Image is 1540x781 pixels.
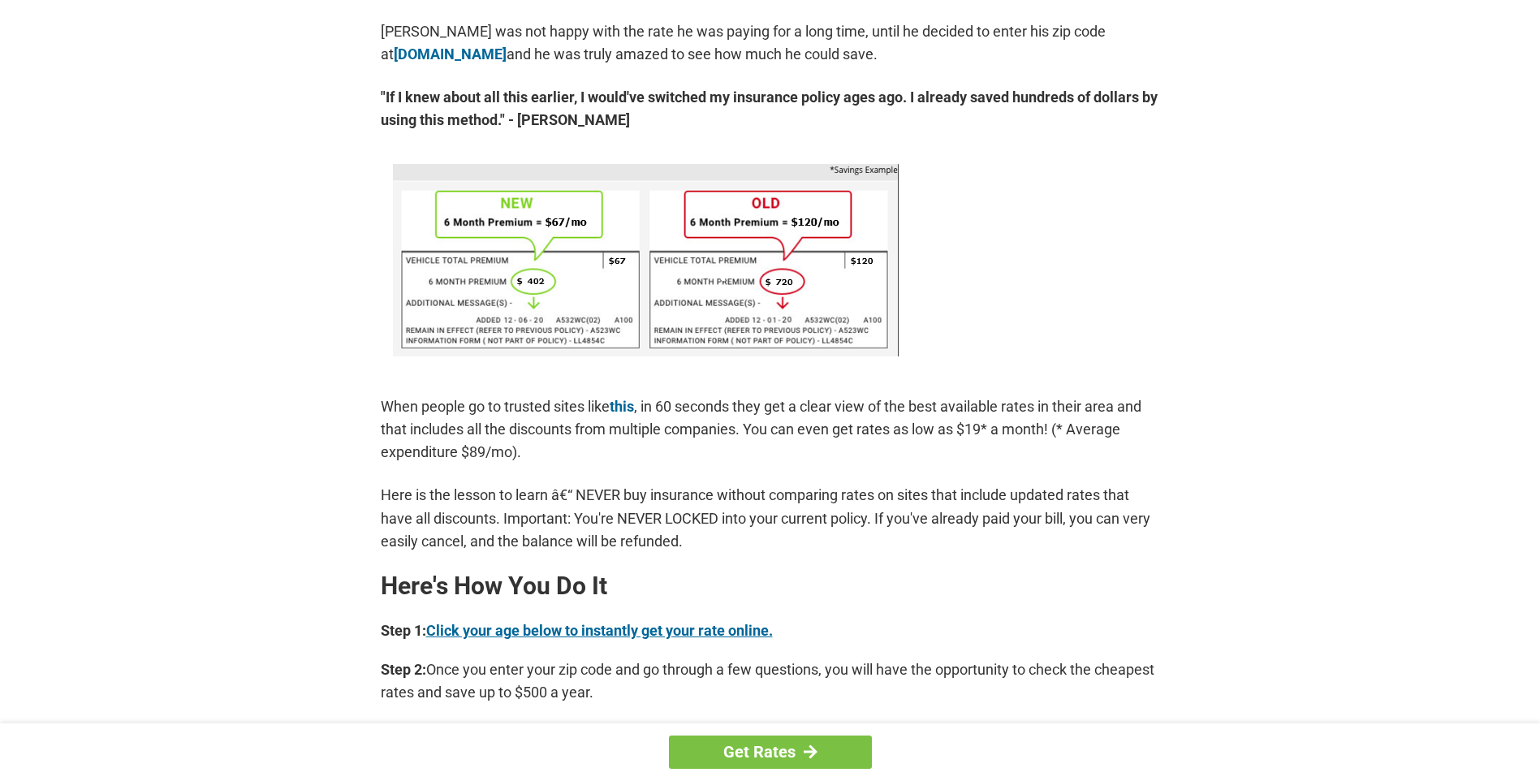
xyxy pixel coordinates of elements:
a: Get Rates [669,736,872,769]
strong: "If I knew about all this earlier, I would've switched my insurance policy ages ago. I already sa... [381,86,1160,132]
p: Once you enter your zip code and go through a few questions, you will have the opportunity to che... [381,658,1160,704]
b: Step 2: [381,661,426,678]
img: savings [393,164,899,356]
b: Step 1: [381,622,426,639]
a: this [610,398,634,415]
a: Click your age below to instantly get your rate online. [426,622,773,639]
p: When people go to trusted sites like , in 60 seconds they get a clear view of the best available ... [381,395,1160,464]
p: [PERSON_NAME] was not happy with the rate he was paying for a long time, until he decided to ente... [381,20,1160,66]
p: Here is the lesson to learn â€“ NEVER buy insurance without comparing rates on sites that include... [381,484,1160,552]
h2: Here's How You Do It [381,573,1160,599]
a: [DOMAIN_NAME] [394,45,507,63]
